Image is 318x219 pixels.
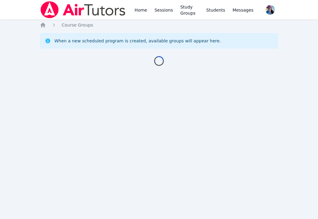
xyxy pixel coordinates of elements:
a: Course Groups [62,22,93,28]
img: Air Tutors [40,1,126,18]
div: When a new scheduled program is created, available groups will appear here. [55,38,221,44]
nav: Breadcrumb [40,22,278,28]
span: Messages [232,7,253,13]
span: Course Groups [62,23,93,27]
